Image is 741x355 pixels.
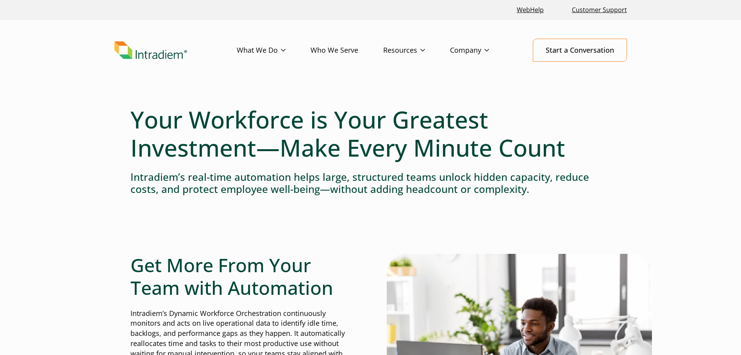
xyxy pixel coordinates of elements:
[114,41,187,59] img: Intradiem
[514,2,547,18] a: Link opens in a new window
[130,254,355,299] h2: Get More From Your Team with Automation
[533,39,627,62] a: Start a Conversation
[237,39,311,62] a: What We Do
[311,39,383,62] a: Who We Serve
[383,39,450,62] a: Resources
[130,171,611,195] h4: Intradiem’s real-time automation helps large, structured teams unlock hidden capacity, reduce cos...
[450,39,514,62] a: Company
[114,41,237,59] a: Link to homepage of Intradiem
[130,105,611,162] h1: Your Workforce is Your Greatest Investment—Make Every Minute Count
[569,2,630,18] a: Customer Support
